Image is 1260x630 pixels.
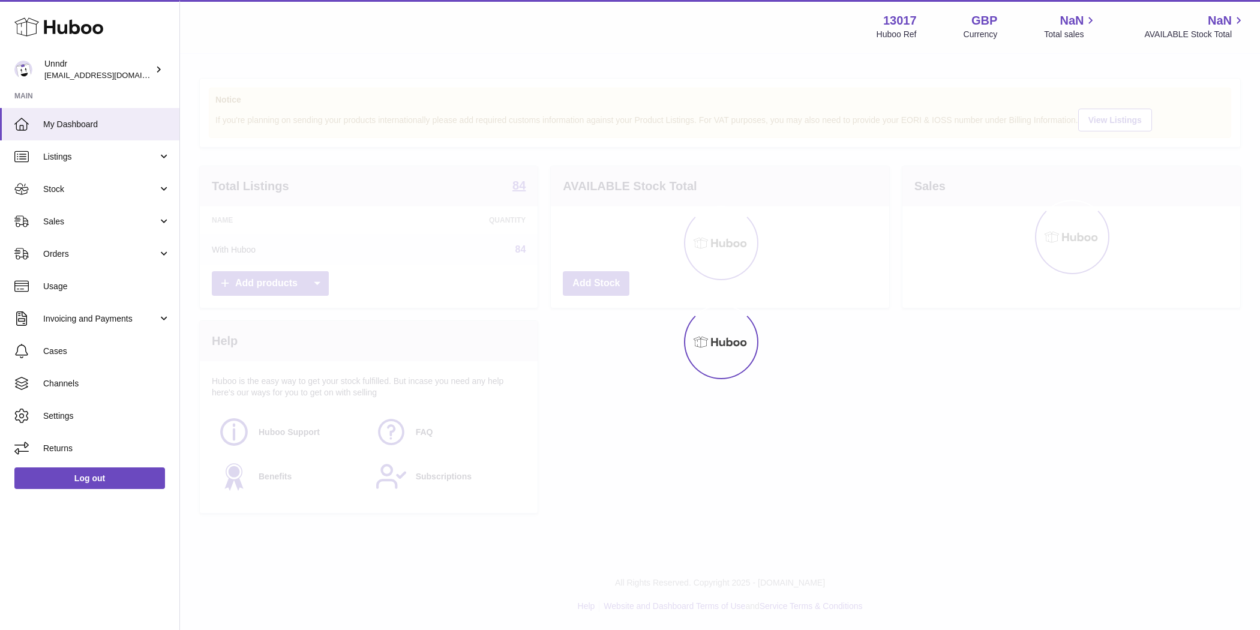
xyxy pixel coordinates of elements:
a: NaN AVAILABLE Stock Total [1144,13,1246,40]
a: NaN Total sales [1044,13,1097,40]
span: Sales [43,216,158,227]
span: Channels [43,378,170,389]
span: NaN [1060,13,1084,29]
span: Settings [43,410,170,422]
span: Invoicing and Payments [43,313,158,325]
span: AVAILABLE Stock Total [1144,29,1246,40]
img: sofiapanwar@gmail.com [14,61,32,79]
span: Total sales [1044,29,1097,40]
div: Currency [964,29,998,40]
span: Usage [43,281,170,292]
span: My Dashboard [43,119,170,130]
span: NaN [1208,13,1232,29]
strong: 13017 [883,13,917,29]
span: [EMAIL_ADDRESS][DOMAIN_NAME] [44,70,176,80]
a: Log out [14,467,165,489]
div: Unndr [44,58,152,81]
span: Listings [43,151,158,163]
span: Orders [43,248,158,260]
span: Cases [43,346,170,357]
strong: GBP [971,13,997,29]
div: Huboo Ref [877,29,917,40]
span: Returns [43,443,170,454]
span: Stock [43,184,158,195]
